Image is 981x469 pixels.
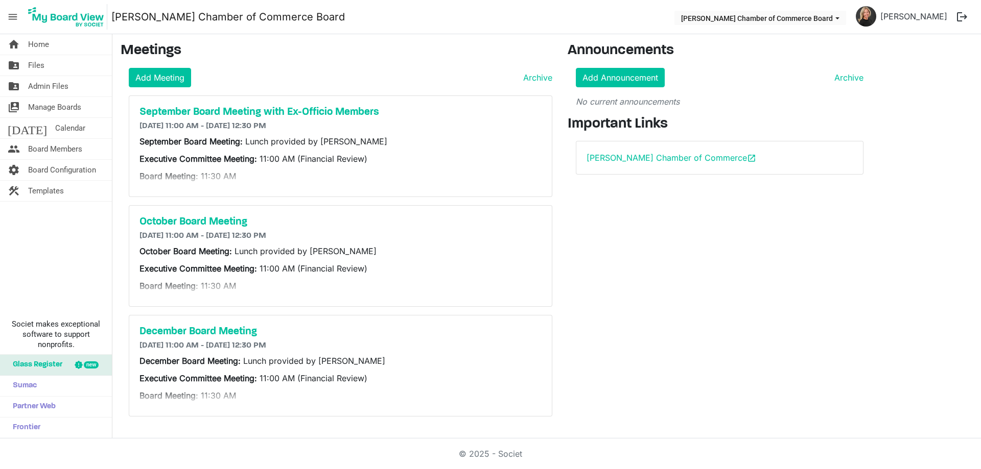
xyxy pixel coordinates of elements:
a: Add Meeting [129,68,191,87]
p: Lunch provided by [PERSON_NAME] [139,245,542,257]
strong: December Board Meeting: [139,356,243,366]
a: Archive [830,71,863,84]
span: people [8,139,20,159]
strong: September Board Meeting: [139,136,245,146]
img: My Board View Logo [25,4,107,30]
strong: Executive Committee Meeting: [139,154,257,164]
span: Frontier [8,417,40,438]
a: © 2025 - Societ [459,449,522,459]
p: Lunch provided by [PERSON_NAME] [139,135,542,147]
h6: [DATE] 11:00 AM - [DATE] 12:30 PM [139,121,542,131]
strong: October Board Meeting: [139,246,235,256]
img: WfgB7xUU-pTpzysiyPuerDZWO0TSVYBtnLUbeh_pkJavvnlQxF0dDtG7PE52sL_hrjAiP074YdltlFNJKtt8bw_thumb.png [856,6,876,27]
strong: Board Meeting [139,281,196,291]
h6: [DATE] 11:00 AM - [DATE] 12:30 PM [139,341,542,351]
strong: Board Meeting [139,171,196,181]
span: Partner Web [8,397,56,417]
span: settings [8,160,20,180]
a: [PERSON_NAME] [876,6,951,27]
strong: Executive Committee Meeting: [139,373,257,383]
h6: [DATE] 11:00 AM - [DATE] 12:30 PM [139,231,542,241]
h3: Meetings [121,42,552,60]
h3: Announcements [568,42,872,60]
span: Board Configuration [28,160,96,180]
span: Manage Boards [28,97,81,117]
p: 11:00 AM (Financial Review) [139,372,542,384]
h3: Important Links [568,116,872,133]
a: December Board Meeting [139,326,542,338]
strong: Board Meeting [139,390,196,401]
span: menu [3,7,22,27]
span: folder_shared [8,55,20,76]
p: No current announcements [576,95,863,108]
span: Calendar [55,118,85,138]
span: Home [28,34,49,55]
p: : 11:30 AM [139,170,542,182]
span: Templates [28,181,64,201]
div: new [84,361,99,368]
a: September Board Meeting with Ex-Officio Members [139,106,542,118]
span: open_in_new [747,154,756,163]
span: construction [8,181,20,201]
p: Lunch provided by [PERSON_NAME] [139,355,542,367]
a: October Board Meeting [139,216,542,228]
a: Add Announcement [576,68,665,87]
strong: Executive Committee Meeting: [139,263,257,274]
span: [DATE] [8,118,47,138]
span: Files [28,55,44,76]
span: switch_account [8,97,20,117]
span: Admin Files [28,76,68,96]
p: 11:00 AM (Financial Review) [139,153,542,165]
span: Glass Register [8,355,62,375]
span: home [8,34,20,55]
span: Sumac [8,376,37,396]
span: Board Members [28,139,82,159]
a: [PERSON_NAME] Chamber of Commerceopen_in_new [587,153,756,163]
button: logout [951,6,973,28]
a: [PERSON_NAME] Chamber of Commerce Board [111,7,345,27]
p: 11:00 AM (Financial Review) [139,262,542,275]
button: Sherman Chamber of Commerce Board dropdownbutton [674,11,846,25]
a: My Board View Logo [25,4,111,30]
a: Archive [519,71,552,84]
span: folder_shared [8,76,20,96]
span: Societ makes exceptional software to support nonprofits. [5,319,107,350]
p: : 11:30 AM [139,280,542,292]
p: : 11:30 AM [139,389,542,402]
